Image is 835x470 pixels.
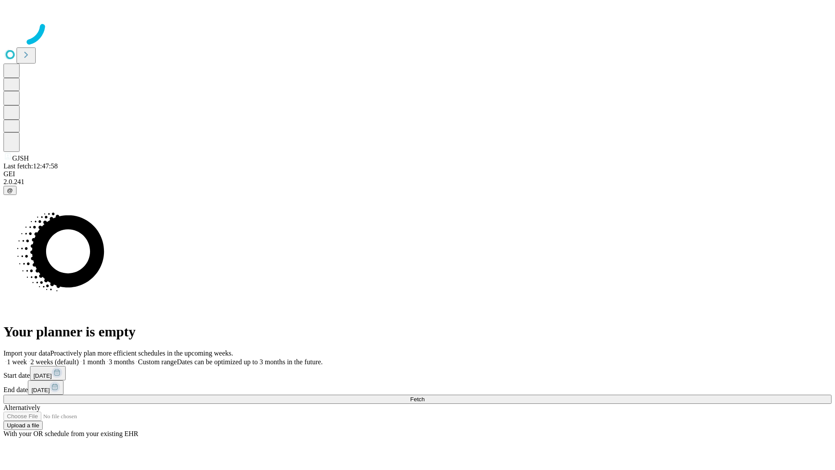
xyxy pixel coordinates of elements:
[3,349,50,357] span: Import your data
[3,430,138,437] span: With your OR schedule from your existing EHR
[3,380,832,395] div: End date
[177,358,323,366] span: Dates can be optimized up to 3 months in the future.
[3,395,832,404] button: Fetch
[82,358,105,366] span: 1 month
[3,404,40,411] span: Alternatively
[3,366,832,380] div: Start date
[33,373,52,379] span: [DATE]
[138,358,177,366] span: Custom range
[30,366,66,380] button: [DATE]
[12,154,29,162] span: GJSH
[3,162,58,170] span: Last fetch: 12:47:58
[30,358,79,366] span: 2 weeks (default)
[50,349,233,357] span: Proactively plan more efficient schedules in the upcoming weeks.
[3,170,832,178] div: GEI
[7,358,27,366] span: 1 week
[31,387,50,393] span: [DATE]
[3,324,832,340] h1: Your planner is empty
[3,178,832,186] div: 2.0.241
[410,396,424,403] span: Fetch
[109,358,134,366] span: 3 months
[3,421,43,430] button: Upload a file
[28,380,63,395] button: [DATE]
[7,187,13,194] span: @
[3,186,17,195] button: @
